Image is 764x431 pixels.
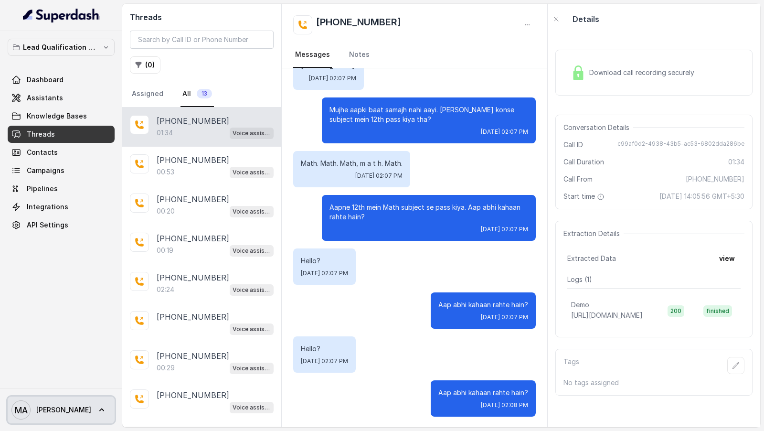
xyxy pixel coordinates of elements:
[563,192,606,201] span: Start time
[573,13,599,25] p: Details
[563,229,624,238] span: Extraction Details
[197,89,212,98] span: 13
[301,269,348,277] span: [DATE] 02:07 PM
[180,81,214,107] a: All13
[481,128,528,136] span: [DATE] 02:07 PM
[130,31,274,49] input: Search by Call ID or Phone Number
[27,129,55,139] span: Threads
[563,378,744,388] p: No tags assigned
[130,56,160,74] button: (0)
[589,68,698,77] span: Download call recording securely
[27,166,64,175] span: Campaigns
[8,162,115,179] a: Campaigns
[309,75,356,82] span: [DATE] 02:07 PM
[15,405,28,415] text: MA
[301,357,348,365] span: [DATE] 02:07 PM
[686,174,744,184] span: [PHONE_NUMBER]
[233,129,271,138] p: Voice assistant
[23,8,100,23] img: light.svg
[27,93,63,103] span: Assistants
[347,42,371,68] a: Notes
[563,357,579,374] p: Tags
[293,42,536,68] nav: Tabs
[713,250,741,267] button: view
[27,75,64,85] span: Dashboard
[438,388,528,398] p: Aap abhi kahaan rahte hain?
[571,311,643,319] span: [URL][DOMAIN_NAME]
[659,192,744,201] span: [DATE] 14:05:56 GMT+5:30
[329,105,528,124] p: Mujhe aapki baat samajh nahi aayi. [PERSON_NAME] konse subject mein 12th pass kiya tha?
[157,311,229,323] p: [PHONE_NUMBER]
[329,203,528,222] p: Aapne 12th mein Math subject se pass kiya. Aap abhi kahaan rahte hain?
[563,174,593,184] span: Call From
[130,81,274,107] nav: Tabs
[8,89,115,107] a: Assistants
[481,401,528,409] span: [DATE] 02:08 PM
[8,126,115,143] a: Threads
[233,324,271,334] p: Voice assistant
[23,42,99,53] p: Lead Qualification AI Call
[27,220,68,230] span: API Settings
[301,344,348,354] p: Hello?
[567,275,741,284] p: Logs ( 1 )
[157,233,229,244] p: [PHONE_NUMBER]
[233,285,271,295] p: Voice assistant
[27,184,58,194] span: Pipelines
[571,300,589,310] p: Demo
[157,167,174,177] p: 00:53
[157,115,229,127] p: [PHONE_NUMBER]
[617,140,744,150] span: c99af0d2-4938-43b5-ac53-6802dda286be
[157,285,174,294] p: 02:24
[481,226,528,233] span: [DATE] 02:07 PM
[27,202,68,212] span: Integrations
[8,108,115,125] a: Knowledge Bases
[27,111,87,121] span: Knowledge Bases
[27,148,58,157] span: Contacts
[438,300,528,310] p: Aap abhi kahaan rahte hain?
[316,15,401,34] h2: [PHONE_NUMBER]
[157,194,229,205] p: [PHONE_NUMBER]
[668,305,684,317] span: 200
[8,180,115,197] a: Pipelines
[703,305,732,317] span: finished
[130,81,165,107] a: Assigned
[157,389,229,401] p: [PHONE_NUMBER]
[157,206,175,216] p: 00:20
[8,39,115,56] button: Lead Qualification AI Call
[8,397,115,423] a: [PERSON_NAME]
[233,246,271,256] p: Voice assistant
[293,42,332,68] a: Messages
[157,350,229,362] p: [PHONE_NUMBER]
[157,272,229,283] p: [PHONE_NUMBER]
[157,128,173,138] p: 01:34
[355,172,403,180] span: [DATE] 02:07 PM
[157,246,173,255] p: 00:19
[571,65,585,80] img: Lock Icon
[728,157,744,167] span: 01:34
[36,405,91,415] span: [PERSON_NAME]
[8,71,115,88] a: Dashboard
[301,159,403,168] p: Math. Math. Math, m a t h. Math.
[233,403,271,412] p: Voice assistant
[301,256,348,266] p: Hello?
[563,123,633,132] span: Conversation Details
[563,140,583,150] span: Call ID
[8,144,115,161] a: Contacts
[8,216,115,234] a: API Settings
[233,168,271,177] p: Voice assistant
[157,363,175,373] p: 00:29
[233,364,271,373] p: Voice assistant
[157,154,229,166] p: [PHONE_NUMBER]
[563,157,604,167] span: Call Duration
[233,207,271,216] p: Voice assistant
[567,254,616,263] span: Extracted Data
[8,198,115,215] a: Integrations
[481,313,528,321] span: [DATE] 02:07 PM
[130,11,274,23] h2: Threads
